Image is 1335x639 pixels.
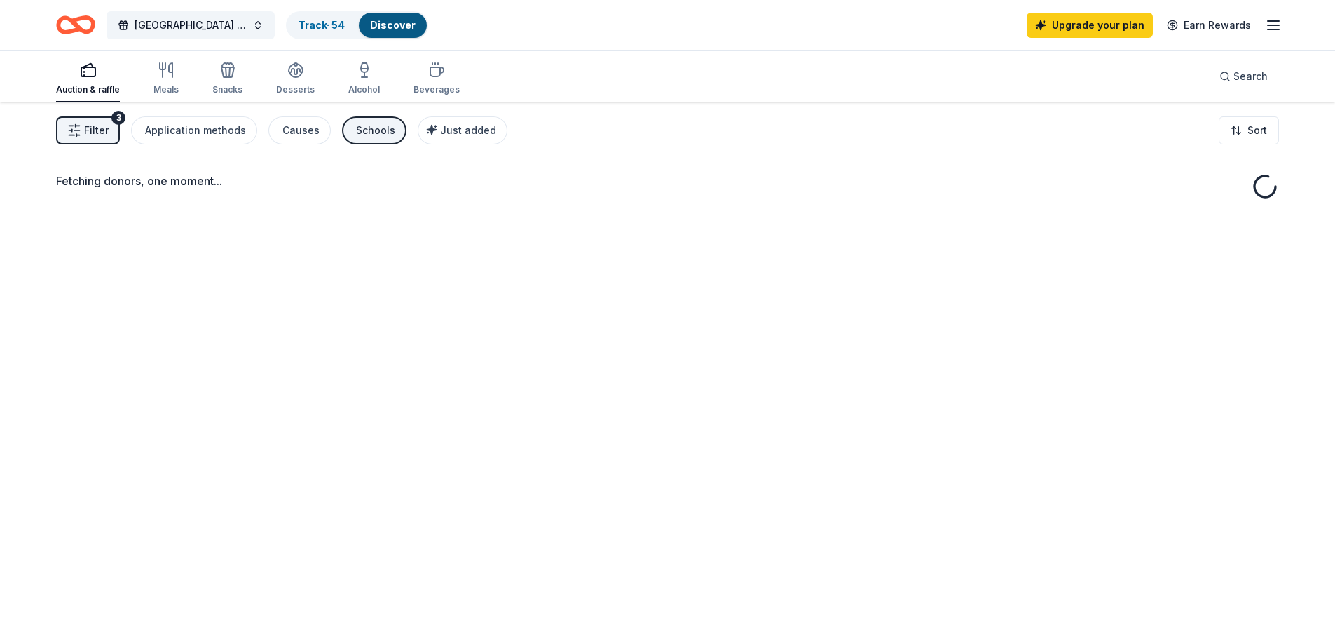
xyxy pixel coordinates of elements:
[84,122,109,139] span: Filter
[212,56,242,102] button: Snacks
[56,8,95,41] a: Home
[153,84,179,95] div: Meals
[56,56,120,102] button: Auction & raffle
[1158,13,1259,38] a: Earn Rewards
[1233,68,1268,85] span: Search
[107,11,275,39] button: [GEOGRAPHIC_DATA] Booster Club 2nd Annual Casino Night
[286,11,428,39] button: Track· 54Discover
[342,116,406,144] button: Schools
[413,56,460,102] button: Beverages
[356,122,395,139] div: Schools
[1247,122,1267,139] span: Sort
[276,56,315,102] button: Desserts
[276,84,315,95] div: Desserts
[131,116,257,144] button: Application methods
[370,19,416,31] a: Discover
[348,56,380,102] button: Alcohol
[212,84,242,95] div: Snacks
[440,124,496,136] span: Just added
[111,111,125,125] div: 3
[418,116,507,144] button: Just added
[299,19,345,31] a: Track· 54
[145,122,246,139] div: Application methods
[135,17,247,34] span: [GEOGRAPHIC_DATA] Booster Club 2nd Annual Casino Night
[1208,62,1279,90] button: Search
[282,122,320,139] div: Causes
[413,84,460,95] div: Beverages
[348,84,380,95] div: Alcohol
[1027,13,1153,38] a: Upgrade your plan
[268,116,331,144] button: Causes
[56,173,1279,189] div: Fetching donors, one moment...
[56,84,120,95] div: Auction & raffle
[1219,116,1279,144] button: Sort
[153,56,179,102] button: Meals
[56,116,120,144] button: Filter3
